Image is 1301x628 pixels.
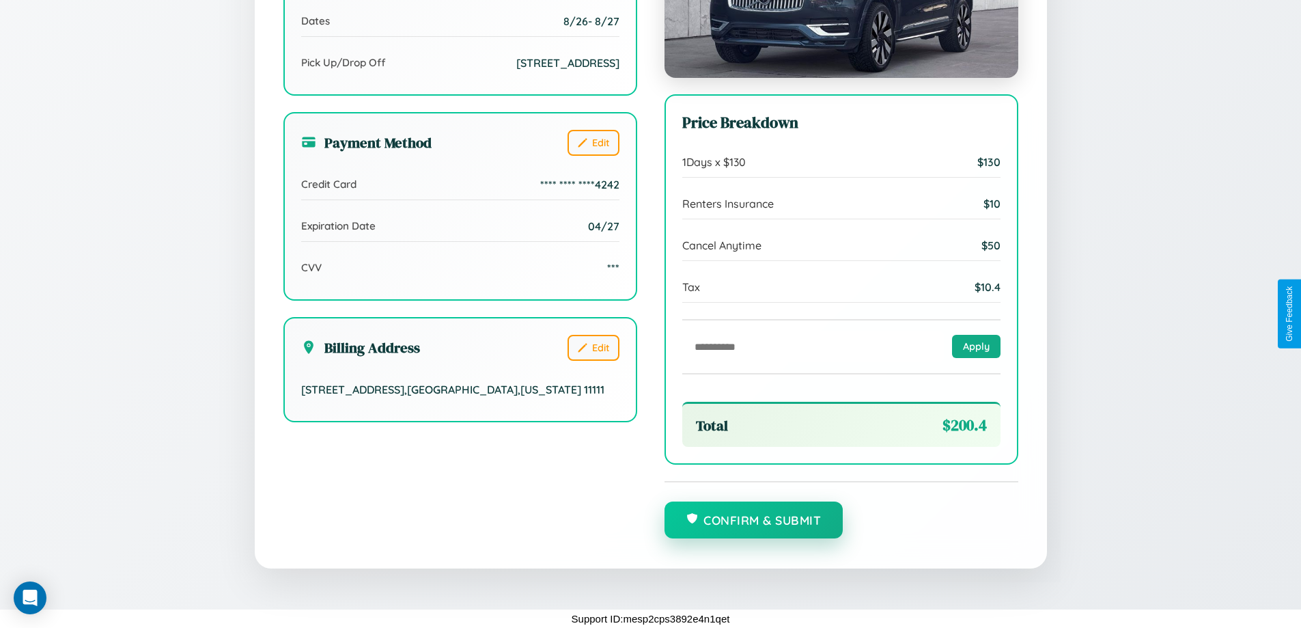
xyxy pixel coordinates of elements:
span: Cancel Anytime [682,238,761,252]
span: $ 10.4 [975,280,1001,294]
span: Total [696,415,728,435]
div: Open Intercom Messenger [14,582,46,614]
span: $ 50 [981,238,1001,252]
span: 8 / 26 - 8 / 27 [563,14,619,28]
div: Give Feedback [1285,286,1294,342]
span: [STREET_ADDRESS] [516,56,619,70]
span: 04/27 [588,219,619,233]
span: Pick Up/Drop Off [301,56,386,69]
button: Edit [568,130,619,156]
span: $ 10 [983,197,1001,210]
button: Confirm & Submit [665,502,843,538]
button: Edit [568,335,619,361]
span: Credit Card [301,178,356,191]
p: Support ID: mesp2cps3892e4n1qet [572,610,730,628]
h3: Billing Address [301,338,420,357]
span: [STREET_ADDRESS] , [GEOGRAPHIC_DATA] , [US_STATE] 11111 [301,383,604,396]
button: Apply [952,335,1001,358]
span: Renters Insurance [682,197,774,210]
span: $ 200.4 [942,415,987,436]
span: 1 Days x $ 130 [682,155,746,169]
span: Dates [301,14,330,27]
span: Expiration Date [301,219,376,232]
h3: Price Breakdown [682,112,1001,133]
span: Tax [682,280,700,294]
span: CVV [301,261,322,274]
span: $ 130 [977,155,1001,169]
h3: Payment Method [301,133,432,152]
